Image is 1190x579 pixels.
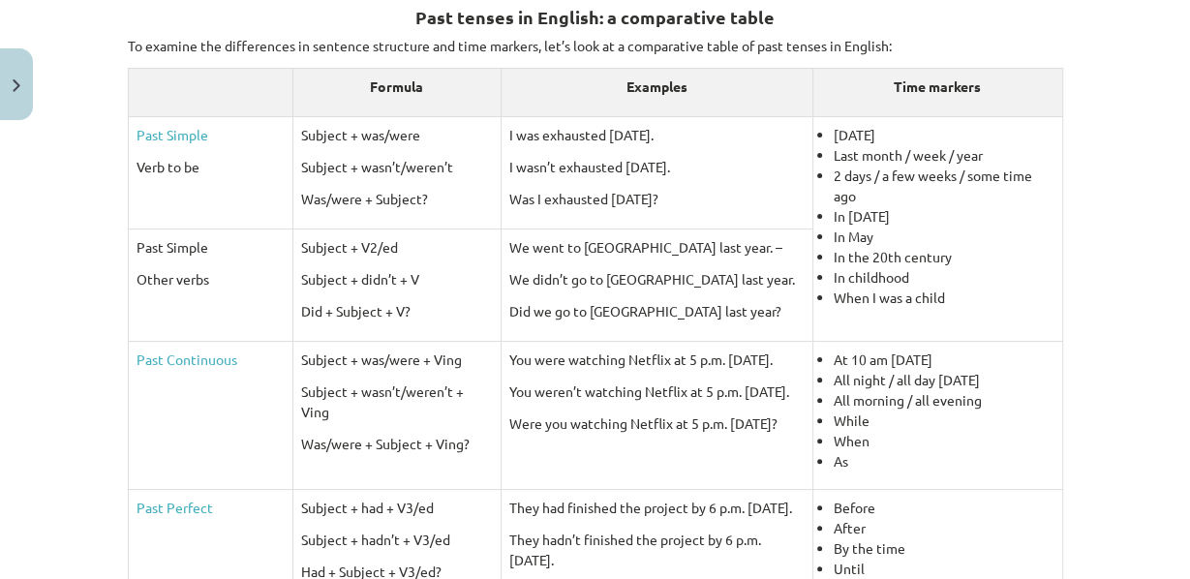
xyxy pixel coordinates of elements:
[509,498,805,518] p: They had finished the project by 6 p.m. [DATE].
[509,413,805,434] p: Were you watching Netflix at 5 p.m. [DATE]?
[834,166,1054,206] li: 2 days / a few weeks / some time ago
[834,125,1054,145] li: [DATE]
[834,538,1054,559] li: By the time
[301,301,493,321] p: Did + Subject + V?
[834,350,1054,370] li: At 10 am [DATE]
[834,227,1054,247] li: In May
[834,145,1054,166] li: Last month / week / year
[137,126,208,143] a: Past Simple
[137,350,237,368] a: Past Continuous
[509,157,805,177] p: I wasn’t exhausted [DATE].
[509,530,805,570] p: They hadn’t finished the project by 6 p.m. [DATE].
[834,288,1054,308] li: When I was a child
[137,499,213,516] a: Past Perfect
[137,269,285,289] p: Other verbs
[13,79,20,92] img: icon-close-lesson-0947bae3869378f0d4975bcd49f059093ad1ed9edebbc8119c70593378902aed.svg
[301,125,493,145] p: Subject + was/were
[301,269,493,289] p: Subject + didn’t + V
[137,157,285,177] p: Verb to be
[301,498,493,518] p: Subject + had + V3/ed
[834,451,1054,472] li: As
[509,125,805,145] p: I was exhausted [DATE].
[834,559,1054,579] li: Until
[301,350,493,370] p: Subject + was/were + Ving
[894,77,981,95] b: Time markers
[370,77,423,95] b: Formula
[834,267,1054,288] li: In childhood
[509,237,805,258] p: We went to [GEOGRAPHIC_DATA] last year. –
[834,206,1054,227] li: In [DATE]
[415,6,775,28] strong: Past tenses in English: a comparative table
[626,77,687,95] b: Examples
[301,381,493,422] p: Subject + wasn’t/weren’t + Ving
[128,36,1063,56] p: To examine the differences in sentence structure and time markers, let’s look at a comparative ta...
[834,411,1054,431] li: While
[509,381,805,402] p: You weren’t watching Netflix at 5 p.m. [DATE].
[301,530,493,550] p: Subject + hadn’t + V3/ed
[834,498,1054,518] li: Before
[301,434,493,454] p: Was/were + Subject + Ving?
[834,518,1054,538] li: After
[834,247,1054,267] li: In the 20th century
[301,157,493,177] p: Subject + wasn’t/weren’t
[509,269,805,289] p: We didn’t go to [GEOGRAPHIC_DATA] last year.
[834,431,1054,451] li: When
[509,350,805,370] p: You were watching Netflix at 5 p.m. [DATE].
[301,189,493,209] p: Was/were + Subject?
[137,237,285,258] p: Past Simple
[834,370,1054,390] li: All night / all day [DATE]
[834,390,1054,411] li: All morning / all evening
[301,237,493,258] p: Subject + V2/ed
[509,189,805,209] p: Was I exhausted [DATE]?
[509,301,805,321] p: Did we go to [GEOGRAPHIC_DATA] last year?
